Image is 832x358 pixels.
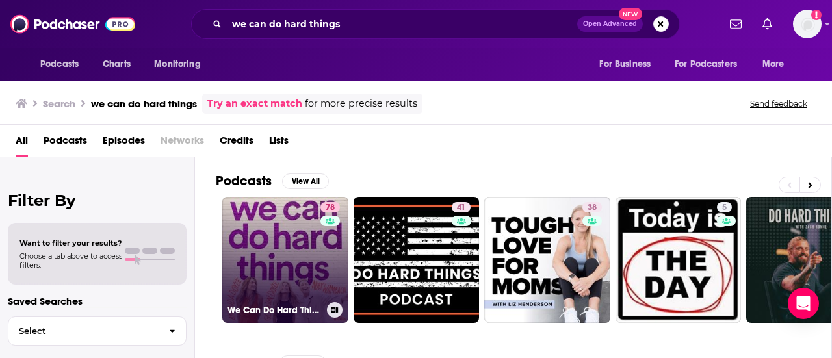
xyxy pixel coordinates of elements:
svg: Add a profile image [811,10,822,20]
button: open menu [145,52,217,77]
a: 5 [717,202,732,212]
img: User Profile [793,10,822,38]
span: 78 [326,201,335,214]
span: Choose a tab above to access filters. [19,251,122,270]
span: Want to filter your results? [19,238,122,248]
img: Podchaser - Follow, Share and Rate Podcasts [10,12,135,36]
div: Search podcasts, credits, & more... [191,9,680,39]
span: Logged in as mdekoning [793,10,822,38]
span: Networks [161,130,204,157]
a: 5 [616,197,742,323]
span: More [762,55,785,73]
a: Show notifications dropdown [757,13,777,35]
a: Charts [94,52,138,77]
a: Try an exact match [207,96,302,111]
a: 41 [354,197,480,323]
button: Select [8,316,187,346]
span: for more precise results [305,96,417,111]
a: 78 [320,202,340,212]
div: Open Intercom Messenger [788,288,819,319]
span: For Podcasters [675,55,737,73]
button: open menu [31,52,96,77]
button: open menu [666,52,756,77]
span: Monitoring [154,55,200,73]
a: Podcasts [44,130,87,157]
h3: We Can Do Hard Things [227,305,322,316]
button: Send feedback [746,98,811,109]
span: Select [8,327,159,335]
button: View All [282,173,329,189]
span: Charts [103,55,131,73]
a: 78We Can Do Hard Things [222,197,348,323]
a: PodcastsView All [216,173,329,189]
button: Open AdvancedNew [577,16,643,32]
a: Lists [269,130,289,157]
h2: Filter By [8,191,187,210]
h2: Podcasts [216,173,272,189]
span: New [619,8,642,20]
span: 41 [457,201,465,214]
h3: we can do hard things [91,97,197,110]
a: 38 [484,197,610,323]
span: For Business [599,55,651,73]
button: Show profile menu [793,10,822,38]
a: Show notifications dropdown [725,13,747,35]
h3: Search [43,97,75,110]
a: All [16,130,28,157]
input: Search podcasts, credits, & more... [227,14,577,34]
a: 41 [452,202,471,212]
a: 38 [582,202,602,212]
button: open menu [753,52,801,77]
span: Open Advanced [583,21,637,27]
span: 38 [588,201,597,214]
span: 5 [722,201,727,214]
p: Saved Searches [8,295,187,307]
button: open menu [590,52,667,77]
a: Credits [220,130,253,157]
span: Podcasts [40,55,79,73]
a: Episodes [103,130,145,157]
